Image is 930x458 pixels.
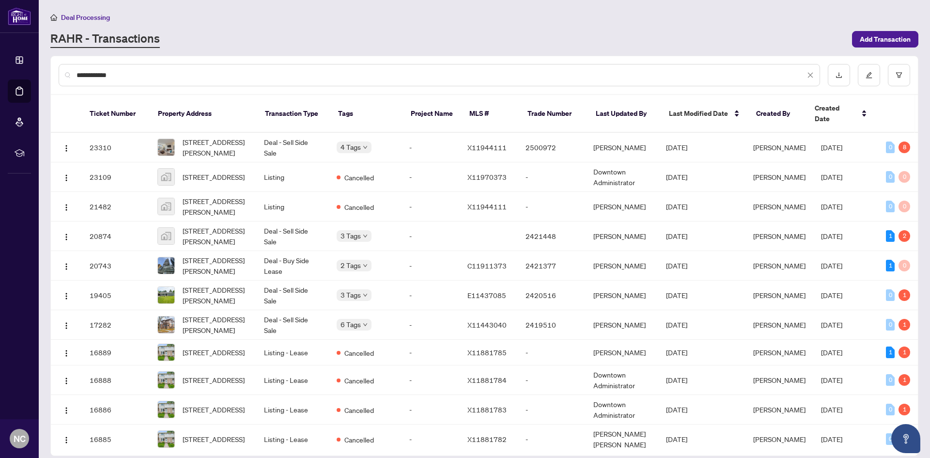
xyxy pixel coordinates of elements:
img: Logo [62,144,70,152]
td: 2419510 [518,310,586,340]
span: [DATE] [821,405,842,414]
span: [PERSON_NAME] [753,405,806,414]
span: X11881783 [467,405,507,414]
span: Add Transaction [860,32,911,47]
span: [DATE] [821,291,842,300]
div: 1 [886,260,895,271]
img: Logo [62,204,70,211]
span: [DATE] [666,320,687,329]
span: [DATE] [821,232,842,240]
span: [PERSON_NAME] [753,320,806,329]
span: Cancelled [344,375,374,386]
img: thumbnail-img [158,139,174,156]
img: Logo [62,436,70,444]
span: download [836,72,842,79]
span: 2 Tags [341,260,361,271]
button: Logo [59,140,74,155]
div: 0 [886,201,895,212]
span: Created Date [815,103,856,124]
div: 1 [899,319,910,331]
img: thumbnail-img [158,401,174,418]
span: filter [896,72,902,79]
span: [DATE] [666,405,687,414]
td: Listing - Lease [256,395,329,425]
div: 0 [886,142,895,153]
a: RAHR - Transactions [50,31,160,48]
span: [STREET_ADDRESS] [183,172,245,182]
td: [PERSON_NAME] [586,133,658,162]
td: Deal - Buy Side Lease [256,251,329,281]
th: Created Date [807,95,875,133]
td: - [402,425,460,454]
span: Cancelled [344,405,374,415]
span: [DATE] [821,143,842,152]
div: 1 [886,230,895,242]
img: Logo [62,174,70,182]
span: X11944111 [467,202,507,211]
span: [PERSON_NAME] [753,435,806,443]
th: MLS # [462,95,520,133]
button: edit [858,64,880,86]
span: [DATE] [666,173,687,181]
span: edit [866,72,872,79]
span: [DATE] [666,143,687,152]
td: [PERSON_NAME] [586,340,658,365]
td: - [402,310,460,340]
span: [PERSON_NAME] [753,261,806,270]
td: - [518,340,586,365]
td: Deal - Sell Side Sale [256,133,329,162]
span: X11881784 [467,376,507,384]
span: Cancelled [344,172,374,183]
img: Logo [62,263,70,270]
td: Downtown Administrator [586,365,658,395]
button: Logo [59,402,74,417]
td: 23310 [82,133,150,162]
img: Logo [62,322,70,330]
img: thumbnail-img [158,344,174,361]
span: [DATE] [666,348,687,357]
td: 21482 [82,192,150,221]
td: 19405 [82,281,150,310]
td: 20874 [82,221,150,251]
td: 2420516 [518,281,586,310]
td: 17282 [82,310,150,340]
span: X11881785 [467,348,507,357]
img: Logo [62,292,70,300]
img: thumbnail-img [158,169,174,185]
div: 1 [899,404,910,415]
td: 23109 [82,162,150,192]
td: Downtown Administrator [586,395,658,425]
th: Property Address [150,95,257,133]
span: [STREET_ADDRESS][PERSON_NAME] [183,314,248,335]
td: Deal - Sell Side Sale [256,281,329,310]
span: [STREET_ADDRESS][PERSON_NAME] [183,255,248,276]
span: Cancelled [344,434,374,445]
img: thumbnail-img [158,287,174,303]
td: - [402,251,460,281]
td: - [518,425,586,454]
div: 1 [886,347,895,358]
img: Logo [62,349,70,357]
td: 2421377 [518,251,586,281]
span: [PERSON_NAME] [753,202,806,211]
span: [DATE] [666,232,687,240]
div: 0 [886,171,895,183]
span: Last Modified Date [669,108,728,119]
span: [DATE] [666,435,687,443]
span: down [363,293,368,298]
td: Deal - Sell Side Sale [256,310,329,340]
span: [STREET_ADDRESS][PERSON_NAME] [183,196,248,217]
div: 0 [899,171,910,183]
td: Listing [256,162,329,192]
img: thumbnail-img [158,372,174,388]
div: 1 [899,374,910,386]
td: [PERSON_NAME] [586,251,658,281]
td: 16888 [82,365,150,395]
div: 0 [886,289,895,301]
button: Logo [59,199,74,214]
div: 0 [886,319,895,331]
img: Logo [62,233,70,241]
img: logo [8,7,31,25]
td: [PERSON_NAME] [PERSON_NAME] [586,425,658,454]
span: [DATE] [821,173,842,181]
